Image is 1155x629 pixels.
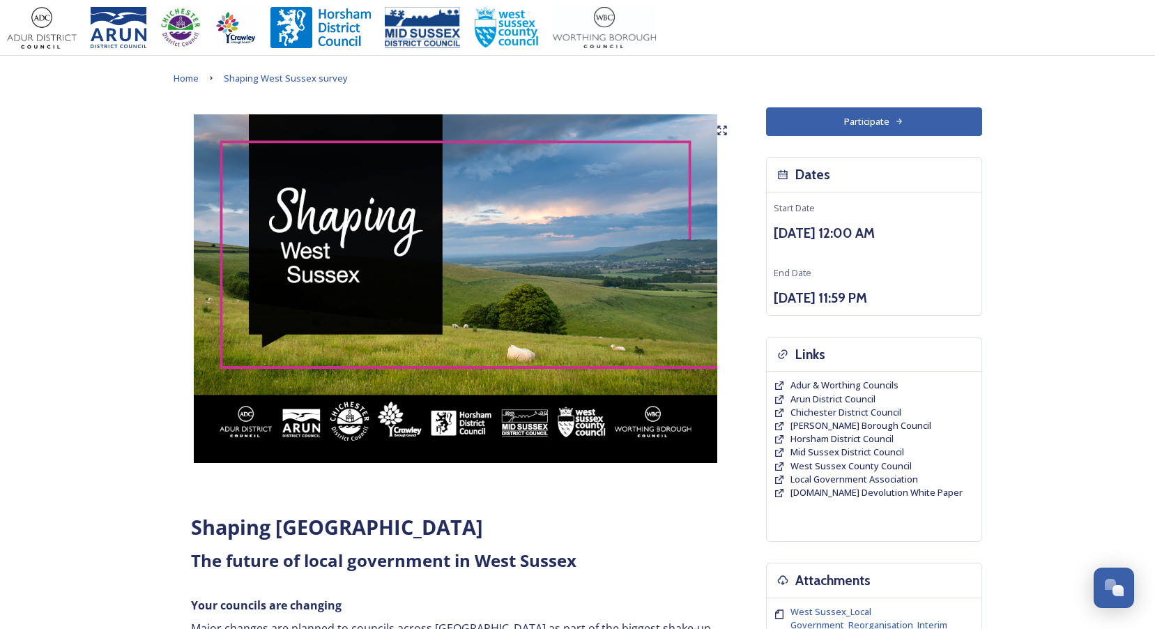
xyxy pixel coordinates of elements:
img: Adur%20logo%20%281%29.jpeg [7,7,77,49]
strong: The future of local government in West Sussex [191,549,576,572]
a: Arun District Council [790,393,875,406]
h3: [DATE] 12:00 AM [774,223,974,243]
strong: Shaping [GEOGRAPHIC_DATA] [191,513,483,540]
a: Chichester District Council [790,406,901,419]
button: Open Chat [1094,568,1134,608]
span: Shaping West Sussex survey [224,72,348,84]
h3: Attachments [795,570,871,591]
button: Participate [766,107,982,136]
img: Worthing_Adur%20%281%29.jpg [553,7,656,49]
span: West Sussex County Council [790,460,912,472]
h3: Links [795,344,825,365]
img: Crawley%20BC%20logo.jpg [215,7,257,49]
a: Local Government Association [790,473,918,486]
span: Chichester District Council [790,406,901,418]
span: Mid Sussex District Council [790,446,904,458]
a: Shaping West Sussex survey [224,70,348,86]
span: Adur & Worthing Councils [790,379,898,391]
img: CDC%20Logo%20-%20you%20may%20have%20a%20better%20version.jpg [160,7,201,49]
h3: [DATE] 11:59 PM [774,288,974,308]
a: Adur & Worthing Councils [790,379,898,392]
img: Horsham%20DC%20Logo.jpg [270,7,371,49]
span: Local Government Association [790,473,918,485]
a: West Sussex County Council [790,460,912,473]
span: Start Date [774,202,815,214]
a: Horsham District Council [790,432,894,446]
a: [PERSON_NAME] Borough Council [790,419,931,432]
span: End Date [774,266,811,279]
a: [DOMAIN_NAME] Devolution White Paper [790,486,963,499]
a: Mid Sussex District Council [790,446,904,459]
span: Home [174,72,199,84]
h3: Dates [795,165,830,185]
span: Arun District Council [790,393,875,405]
img: Arun%20District%20Council%20logo%20blue%20CMYK.jpg [91,7,146,49]
a: Home [174,70,199,86]
strong: Your councils are changing [191,598,342,613]
img: 150ppimsdc%20logo%20blue.png [385,7,460,49]
span: [DOMAIN_NAME] Devolution White Paper [790,486,963,499]
img: WSCCPos-Spot-25mm.jpg [474,7,540,49]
